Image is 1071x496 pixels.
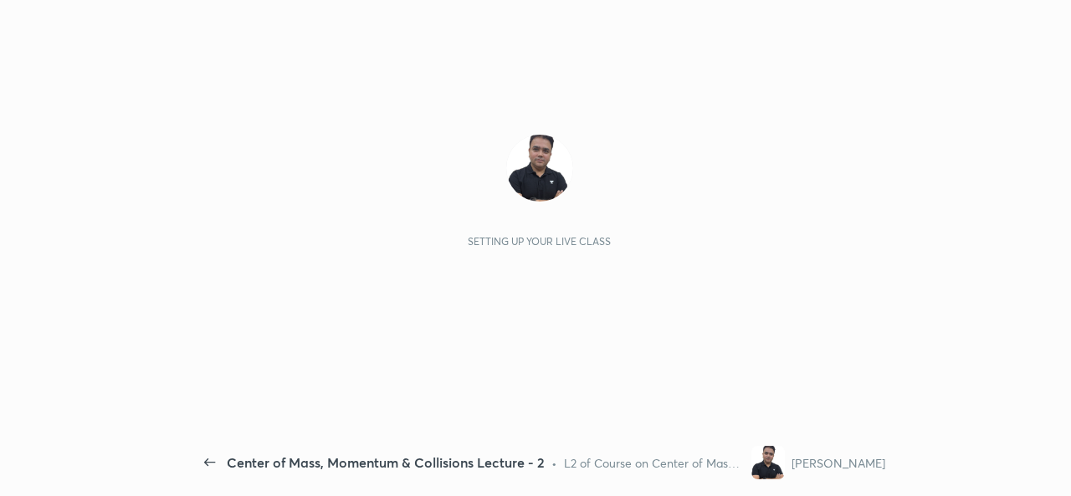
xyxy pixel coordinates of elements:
div: Setting up your live class [468,235,611,248]
div: [PERSON_NAME] [792,454,885,472]
div: • [551,454,557,472]
img: d40932d52b0c415eb301489f8cfb2a5d.jpg [751,446,785,479]
div: L2 of Course on Center of Mass, Momentum & Collisions for JEE Advanced [564,454,745,472]
div: Center of Mass, Momentum & Collisions Lecture - 2 [227,453,545,473]
img: d40932d52b0c415eb301489f8cfb2a5d.jpg [506,135,573,202]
